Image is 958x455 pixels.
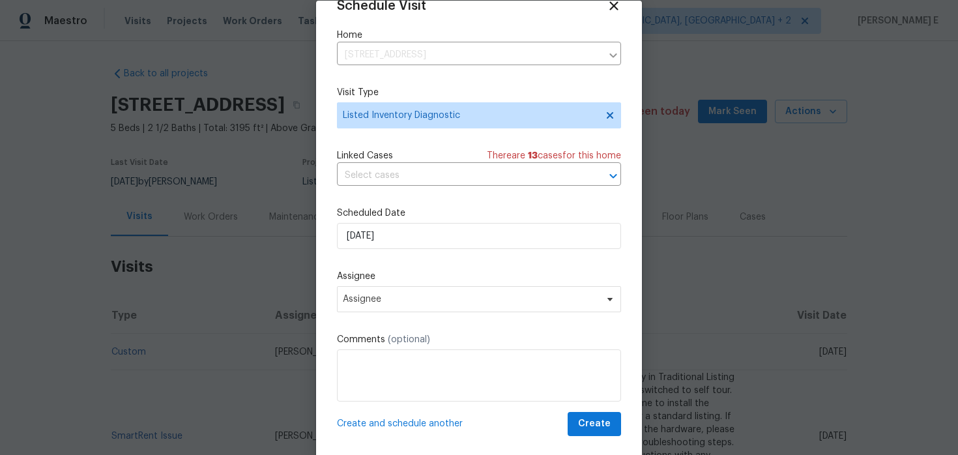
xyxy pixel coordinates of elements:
span: Create [578,416,611,432]
span: There are case s for this home [487,149,621,162]
span: Assignee [343,294,598,304]
span: Listed Inventory Diagnostic [343,109,596,122]
label: Visit Type [337,86,621,99]
span: Linked Cases [337,149,393,162]
button: Create [568,412,621,436]
label: Comments [337,333,621,346]
button: Open [604,167,622,185]
input: Select cases [337,166,585,186]
label: Home [337,29,621,42]
input: Enter in an address [337,45,602,65]
span: (optional) [388,335,430,344]
span: Create and schedule another [337,417,463,430]
input: M/D/YYYY [337,223,621,249]
label: Assignee [337,270,621,283]
span: 13 [528,151,538,160]
label: Scheduled Date [337,207,621,220]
